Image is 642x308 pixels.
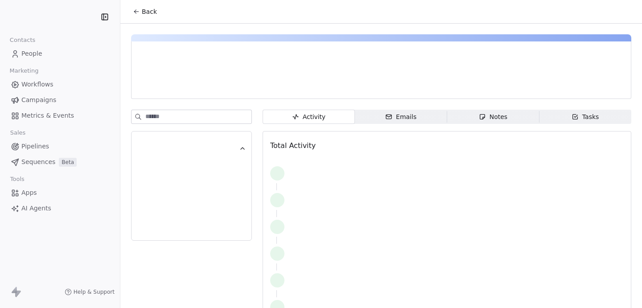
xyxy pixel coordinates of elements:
span: Help & Support [74,288,115,296]
span: AI Agents [21,204,51,213]
span: Back [142,7,157,16]
a: AI Agents [7,201,113,216]
button: Back [128,4,162,20]
a: Workflows [7,77,113,92]
span: Total Activity [270,141,316,150]
span: Metrics & Events [21,111,74,120]
span: Tools [6,172,28,186]
span: Campaigns [21,95,56,105]
span: Marketing [6,64,42,78]
a: Campaigns [7,93,113,107]
a: Metrics & Events [7,108,113,123]
div: Notes [479,112,507,122]
a: Help & Support [65,288,115,296]
a: Pipelines [7,139,113,154]
a: Apps [7,185,113,200]
a: People [7,46,113,61]
span: Workflows [21,80,53,89]
span: People [21,49,42,58]
a: SequencesBeta [7,155,113,169]
span: Sales [6,126,29,140]
div: Emails [385,112,416,122]
span: Apps [21,188,37,197]
span: Contacts [6,33,39,47]
span: Pipelines [21,142,49,151]
span: Beta [59,158,77,167]
span: Sequences [21,157,55,167]
div: Tasks [572,112,599,122]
